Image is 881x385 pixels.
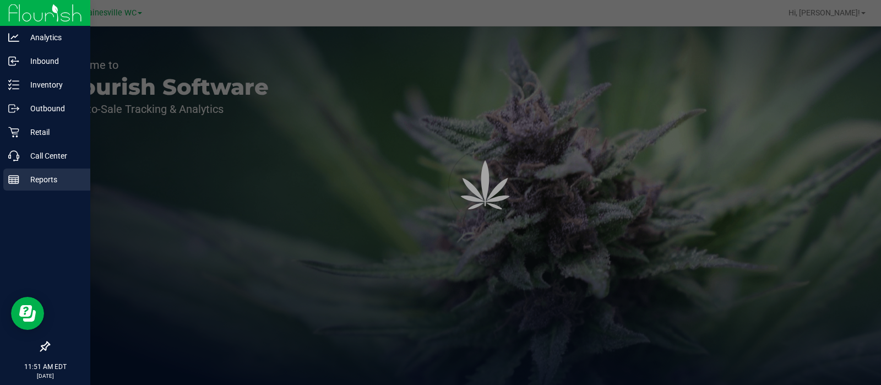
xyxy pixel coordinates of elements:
p: Reports [19,173,85,186]
inline-svg: Reports [8,174,19,185]
inline-svg: Outbound [8,103,19,114]
inline-svg: Retail [8,127,19,138]
p: Analytics [19,31,85,44]
inline-svg: Call Center [8,150,19,161]
inline-svg: Inventory [8,79,19,90]
p: Inventory [19,78,85,91]
p: Retail [19,126,85,139]
p: Outbound [19,102,85,115]
p: Call Center [19,149,85,162]
inline-svg: Analytics [8,32,19,43]
p: [DATE] [5,372,85,380]
p: Inbound [19,55,85,68]
iframe: Resource center [11,297,44,330]
inline-svg: Inbound [8,56,19,67]
p: 11:51 AM EDT [5,362,85,372]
